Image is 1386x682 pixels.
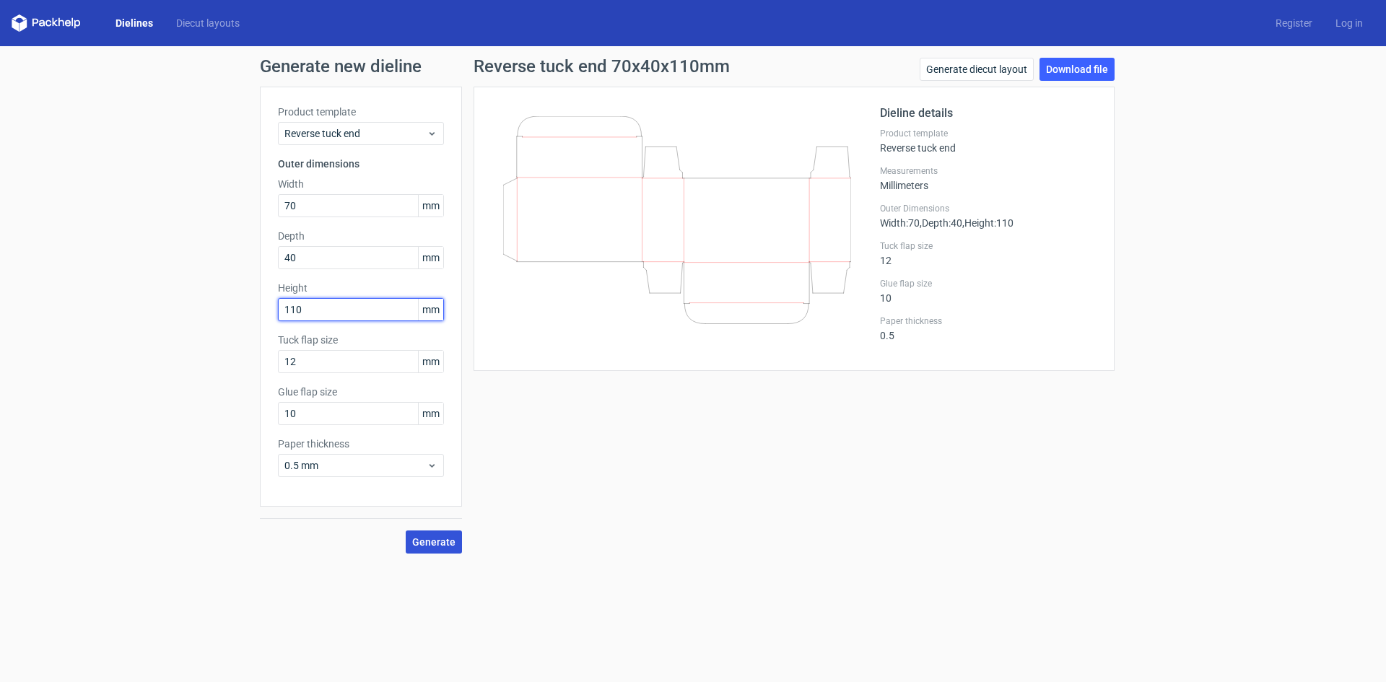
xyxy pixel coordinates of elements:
span: Reverse tuck end [284,126,427,141]
label: Tuck flap size [278,333,444,347]
label: Height [278,281,444,295]
label: Glue flap size [880,278,1097,289]
span: Width : 70 [880,217,920,229]
label: Product template [278,105,444,119]
div: Millimeters [880,165,1097,191]
button: Generate [406,530,462,554]
h2: Dieline details [880,105,1097,122]
span: , Height : 110 [962,217,1014,229]
label: Measurements [880,165,1097,177]
span: mm [418,299,443,320]
label: Width [278,177,444,191]
div: 0.5 [880,315,1097,341]
h1: Generate new dieline [260,58,1126,75]
span: mm [418,403,443,424]
span: Generate [412,537,456,547]
span: mm [418,351,443,372]
a: Download file [1039,58,1115,81]
span: mm [418,195,443,217]
label: Depth [278,229,444,243]
span: 0.5 mm [284,458,427,473]
h3: Outer dimensions [278,157,444,171]
div: Reverse tuck end [880,128,1097,154]
div: 12 [880,240,1097,266]
a: Diecut layouts [165,16,251,30]
label: Product template [880,128,1097,139]
div: 10 [880,278,1097,304]
h1: Reverse tuck end 70x40x110mm [474,58,730,75]
a: Log in [1324,16,1374,30]
label: Paper thickness [880,315,1097,327]
span: mm [418,247,443,268]
a: Register [1264,16,1324,30]
label: Glue flap size [278,385,444,399]
label: Outer Dimensions [880,203,1097,214]
a: Generate diecut layout [920,58,1034,81]
a: Dielines [104,16,165,30]
label: Paper thickness [278,437,444,451]
span: , Depth : 40 [920,217,962,229]
label: Tuck flap size [880,240,1097,252]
